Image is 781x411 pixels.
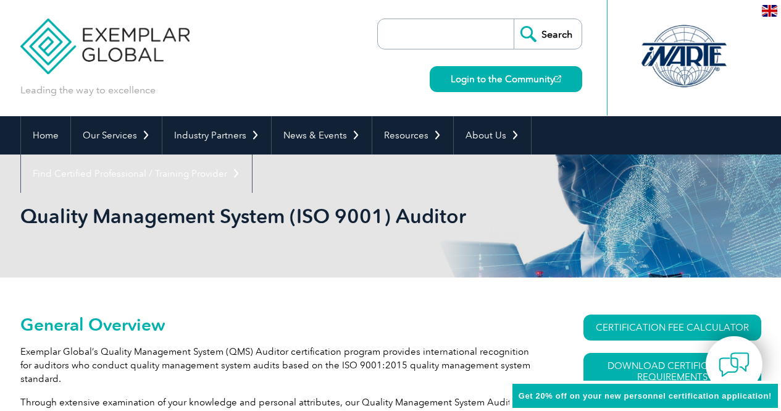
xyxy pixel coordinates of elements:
a: Download Certification Requirements [583,353,761,390]
a: Our Services [71,116,162,155]
a: Find Certified Professional / Training Provider [21,155,252,193]
img: en [762,5,777,17]
h1: Quality Management System (ISO 9001) Auditor [20,204,495,228]
span: Get 20% off on your new personnel certification application! [519,391,772,400]
a: News & Events [272,116,372,155]
a: CERTIFICATION FEE CALCULATOR [583,315,761,341]
a: Home [21,116,70,155]
a: Resources [372,116,453,155]
input: Search [514,19,582,49]
a: Login to the Community [430,66,582,92]
img: open_square.png [554,75,561,82]
a: Industry Partners [162,116,271,155]
h2: General Overview [20,315,539,334]
img: contact-chat.png [719,349,750,380]
p: Leading the way to excellence [20,83,156,97]
a: About Us [454,116,531,155]
p: Exemplar Global’s Quality Management System (QMS) Auditor certification program provides internat... [20,345,539,386]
